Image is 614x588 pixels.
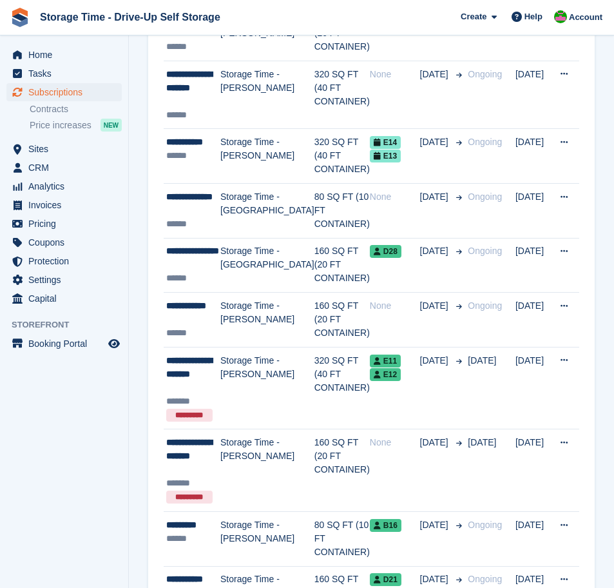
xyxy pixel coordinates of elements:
[420,68,451,81] span: [DATE]
[370,519,401,532] span: B16
[35,6,225,28] a: Storage Time - Drive-Up Self Storage
[370,368,401,381] span: E12
[28,289,106,308] span: Capital
[569,11,602,24] span: Account
[220,183,314,238] td: Storage Time - [GEOGRAPHIC_DATA]
[28,252,106,270] span: Protection
[220,238,314,293] td: Storage Time - [GEOGRAPHIC_DATA]
[28,46,106,64] span: Home
[420,518,451,532] span: [DATE]
[468,437,496,447] span: [DATE]
[6,177,122,195] a: menu
[220,429,314,512] td: Storage Time - [PERSON_NAME]
[515,238,552,293] td: [DATE]
[28,140,106,158] span: Sites
[314,293,370,348] td: 160 SQ FT (20 FT CONTAINER)
[370,245,401,258] span: D28
[370,299,420,313] div: None
[6,215,122,233] a: menu
[420,299,451,313] span: [DATE]
[370,150,401,162] span: E13
[515,183,552,238] td: [DATE]
[6,140,122,158] a: menu
[28,196,106,214] span: Invoices
[461,10,486,23] span: Create
[420,190,451,204] span: [DATE]
[515,61,552,129] td: [DATE]
[468,355,496,366] span: [DATE]
[6,233,122,251] a: menu
[468,574,502,584] span: Ongoing
[314,238,370,293] td: 160 SQ FT (20 FT CONTAINER)
[28,64,106,83] span: Tasks
[420,244,451,258] span: [DATE]
[314,347,370,429] td: 320 SQ FT (40 FT CONTAINER)
[6,159,122,177] a: menu
[10,8,30,27] img: stora-icon-8386f47178a22dfd0bd8f6a31ec36ba5ce8667c1dd55bd0f319d3a0aa187defe.svg
[106,336,122,351] a: Preview store
[28,159,106,177] span: CRM
[30,103,122,115] a: Contracts
[28,177,106,195] span: Analytics
[220,511,314,566] td: Storage Time - [PERSON_NAME]
[370,355,401,367] span: E11
[28,233,106,251] span: Coupons
[468,191,502,202] span: Ongoing
[220,61,314,129] td: Storage Time - [PERSON_NAME]
[30,118,122,132] a: Price increases NEW
[6,335,122,353] a: menu
[370,436,420,449] div: None
[30,119,91,132] span: Price increases
[468,69,502,79] span: Ongoing
[515,511,552,566] td: [DATE]
[6,289,122,308] a: menu
[6,196,122,214] a: menu
[468,246,502,256] span: Ongoing
[524,10,542,23] span: Help
[220,293,314,348] td: Storage Time - [PERSON_NAME]
[370,190,420,204] div: None
[28,83,106,101] span: Subscriptions
[314,511,370,566] td: 80 SQ FT (10 FT CONTAINER)
[314,183,370,238] td: 80 SQ FT (10 FT CONTAINER)
[515,129,552,184] td: [DATE]
[314,129,370,184] td: 320 SQ FT (40 FT CONTAINER)
[6,252,122,270] a: menu
[28,335,106,353] span: Booking Portal
[12,318,128,331] span: Storefront
[370,573,401,586] span: D21
[6,83,122,101] a: menu
[6,271,122,289] a: menu
[420,135,451,149] span: [DATE]
[28,215,106,233] span: Pricing
[515,429,552,512] td: [DATE]
[6,64,122,83] a: menu
[220,347,314,429] td: Storage Time - [PERSON_NAME]
[468,137,502,147] span: Ongoing
[420,354,451,367] span: [DATE]
[515,347,552,429] td: [DATE]
[515,293,552,348] td: [DATE]
[314,61,370,129] td: 320 SQ FT (40 FT CONTAINER)
[420,573,451,586] span: [DATE]
[220,129,314,184] td: Storage Time - [PERSON_NAME]
[370,136,401,149] span: E14
[420,436,451,449] span: [DATE]
[468,520,502,530] span: Ongoing
[6,46,122,64] a: menu
[314,429,370,512] td: 160 SQ FT (20 FT CONTAINER)
[468,300,502,311] span: Ongoing
[554,10,567,23] img: Saeed
[28,271,106,289] span: Settings
[370,68,420,81] div: None
[101,119,122,132] div: NEW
